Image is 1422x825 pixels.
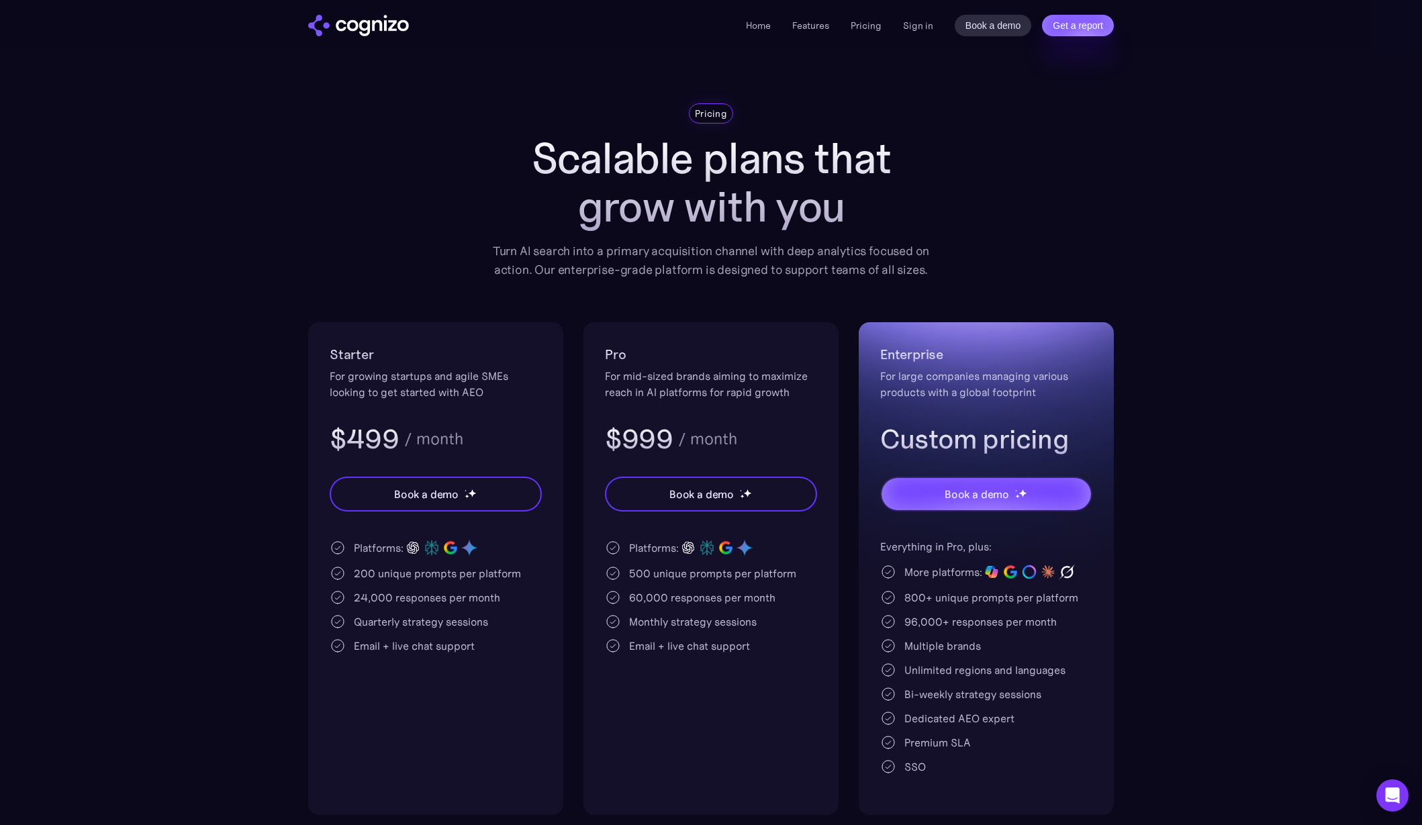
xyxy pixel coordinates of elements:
div: 96,000+ responses per month [904,614,1057,630]
div: Dedicated AEO expert [904,710,1014,726]
a: home [308,15,409,36]
img: star [1015,489,1017,491]
div: Book a demo [394,486,459,502]
div: More platforms: [904,564,982,580]
div: 200 unique prompts per platform [354,565,521,581]
img: star [740,489,742,491]
img: star [1015,494,1020,499]
div: 500 unique prompts per platform [629,565,796,581]
h2: Pro [605,344,817,365]
div: Platforms: [354,540,404,556]
div: Multiple brands [904,638,981,654]
a: Book a demostarstarstar [330,477,542,512]
div: / month [404,431,463,447]
div: Everything in Pro, plus: [880,538,1092,554]
a: Get a report [1042,15,1114,36]
img: star [1018,489,1027,497]
div: Quarterly strategy sessions [354,614,488,630]
div: Monthly strategy sessions [629,614,757,630]
h1: Scalable plans that grow with you [483,134,939,231]
div: 24,000 responses per month [354,589,500,605]
img: star [468,489,477,497]
div: Bi-weekly strategy sessions [904,686,1041,702]
div: Premium SLA [904,734,971,750]
img: star [740,494,745,499]
h3: Custom pricing [880,422,1092,456]
div: SSO [904,759,926,775]
div: / month [678,431,737,447]
div: For growing startups and agile SMEs looking to get started with AEO [330,368,542,400]
div: For mid-sized brands aiming to maximize reach in AI platforms for rapid growth [605,368,817,400]
a: Pricing [851,19,882,32]
div: 800+ unique prompts per platform [904,589,1078,605]
h2: Starter [330,344,542,365]
h3: $499 [330,422,399,456]
a: Sign in [903,17,933,34]
div: Unlimited regions and languages [904,662,1065,678]
a: Book a demo [955,15,1032,36]
div: Turn AI search into a primary acquisition channel with deep analytics focused on action. Our ente... [483,242,939,279]
a: Book a demostarstarstar [605,477,817,512]
div: 60,000 responses per month [629,589,775,605]
a: Features [792,19,829,32]
h2: Enterprise [880,344,1092,365]
div: Email + live chat support [354,638,475,654]
img: star [465,489,467,491]
div: For large companies managing various products with a global footprint [880,368,1092,400]
a: Book a demostarstarstar [880,477,1092,512]
div: Book a demo [945,486,1009,502]
div: Book a demo [669,486,734,502]
img: star [743,489,752,497]
a: Home [746,19,771,32]
div: Email + live chat support [629,638,750,654]
div: Platforms: [629,540,679,556]
img: star [465,494,469,499]
img: cognizo logo [308,15,409,36]
div: Pricing [695,107,727,120]
h3: $999 [605,422,673,456]
div: Open Intercom Messenger [1376,779,1409,812]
